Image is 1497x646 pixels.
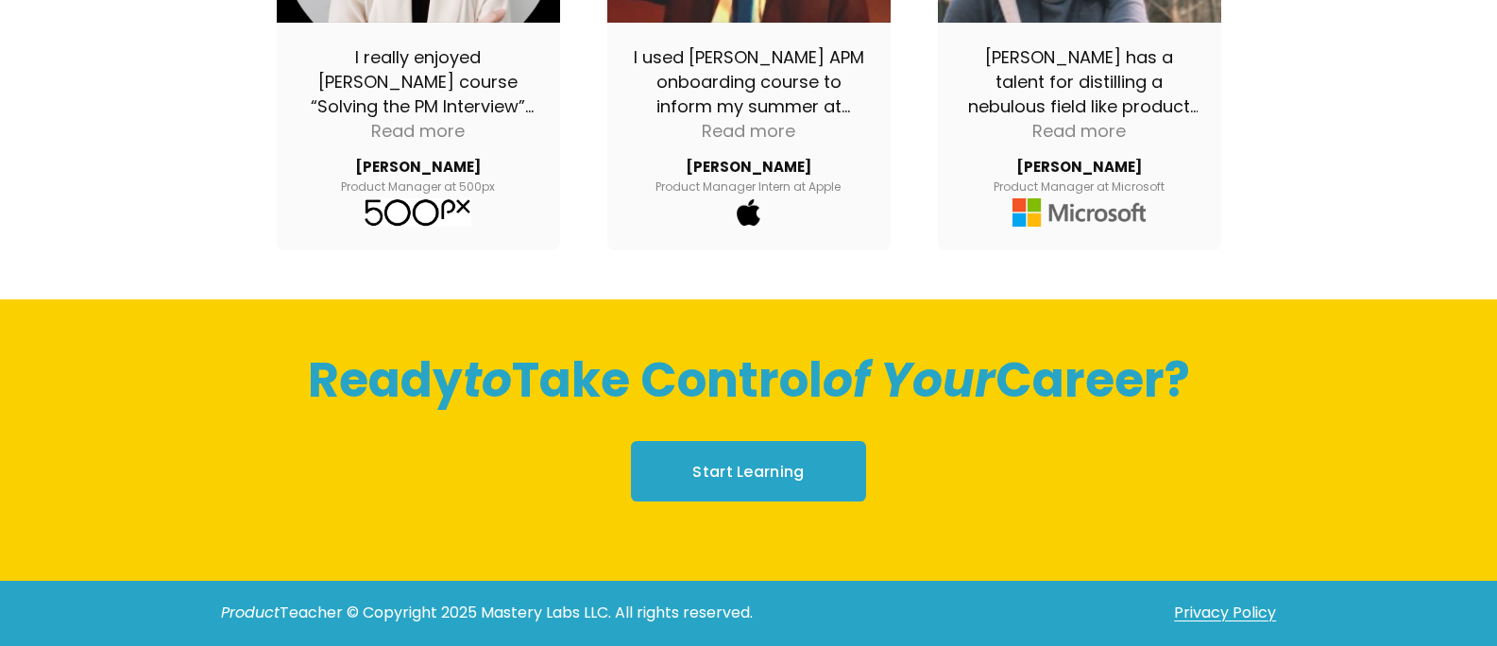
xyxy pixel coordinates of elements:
div: Read more [702,119,795,144]
font: I used [PERSON_NAME] APM onboarding course to inform my summer at [GEOGRAPHIC_DATA]. [634,45,864,143]
span: Product Manager at Microsoft [994,178,1165,195]
i: to [463,347,512,414]
a: Review by Nancy Wang [1016,159,1142,176]
a: Start Learning [631,441,865,501]
span: Product Manager Intern at Apple [655,178,841,195]
span: [PERSON_NAME] [355,159,481,176]
div: Read more [1032,119,1126,144]
a: View on LinkedIn [643,198,853,227]
a: Review by Jessie Wang [355,159,481,176]
a: View on LinkedIn [961,198,1198,227]
i: of [823,347,870,414]
span: [PERSON_NAME] [1016,159,1142,176]
i: Your [880,347,995,414]
a: Privacy Policy [1174,600,1276,627]
a: View on LinkedIn [300,198,536,227]
i: Product [221,602,280,623]
p: Teacher © Copyright 2025 Mastery Labs LLC. All rights reserved. [221,600,914,627]
div: Read more [371,119,465,144]
div: This was my first time approaching the PM role after switching from engineering, so I didn’t know... [631,45,867,119]
span: Product Manager at 500px [341,178,495,195]
strong: Ready Take Control Career? [308,347,1190,414]
a: Review by Alvin Alaphat [686,159,811,176]
div: I really enjoyed [PERSON_NAME] course “Solving the PM Interview” and loved its logical structure,... [300,45,536,119]
div: [PERSON_NAME] has a talent for distilling a nebulous field like product management into actionabl... [961,45,1198,119]
span: [PERSON_NAME] [686,159,811,176]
